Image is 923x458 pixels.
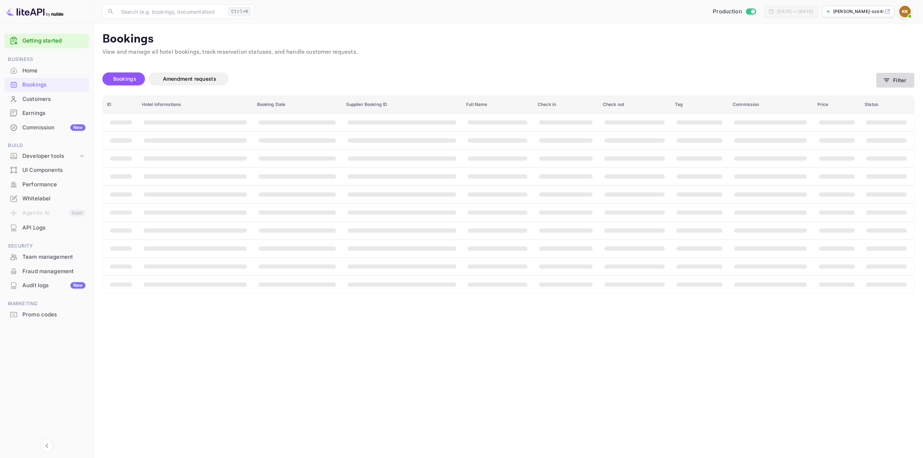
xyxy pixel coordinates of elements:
[4,221,89,234] a: API Logs
[22,267,85,276] div: Fraud management
[22,195,85,203] div: Whitelabel
[4,121,89,134] a: CommissionNew
[22,224,85,232] div: API Logs
[70,282,85,289] div: New
[4,121,89,135] div: CommissionNew
[4,78,89,92] div: Bookings
[22,253,85,261] div: Team management
[4,264,89,278] a: Fraud management
[117,4,226,19] input: Search (e.g. bookings, documentation)
[4,142,89,150] span: Build
[22,124,85,132] div: Commission
[4,192,89,205] a: Whitelabel
[899,6,911,17] img: Kobus Roux
[4,242,89,250] span: Security
[4,264,89,279] div: Fraud management
[4,64,89,78] div: Home
[4,55,89,63] span: Business
[4,178,89,192] div: Performance
[22,181,85,189] div: Performance
[710,8,759,16] div: Switch to Sandbox mode
[22,95,85,103] div: Customers
[4,178,89,191] a: Performance
[4,308,89,321] a: Promo codes
[4,250,89,264] div: Team management
[22,37,85,45] a: Getting started
[4,279,89,292] a: Audit logsNew
[70,124,85,131] div: New
[22,81,85,89] div: Bookings
[22,281,85,290] div: Audit logs
[22,152,78,160] div: Developer tools
[4,221,89,235] div: API Logs
[22,166,85,174] div: UI Components
[4,300,89,308] span: Marketing
[777,8,813,15] div: [DATE] — [DATE]
[4,34,89,48] div: Getting started
[4,163,89,177] a: UI Components
[4,279,89,293] div: Audit logsNew
[833,8,883,15] p: [PERSON_NAME]-oze48.[PERSON_NAME]...
[4,78,89,91] a: Bookings
[4,106,89,120] a: Earnings
[4,64,89,77] a: Home
[4,192,89,206] div: Whitelabel
[4,92,89,106] a: Customers
[4,150,89,163] div: Developer tools
[22,67,85,75] div: Home
[40,439,53,452] button: Collapse navigation
[4,250,89,263] a: Team management
[22,109,85,117] div: Earnings
[6,6,63,17] img: LiteAPI logo
[22,311,85,319] div: Promo codes
[4,308,89,322] div: Promo codes
[713,8,742,16] span: Production
[229,7,251,16] div: Ctrl+K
